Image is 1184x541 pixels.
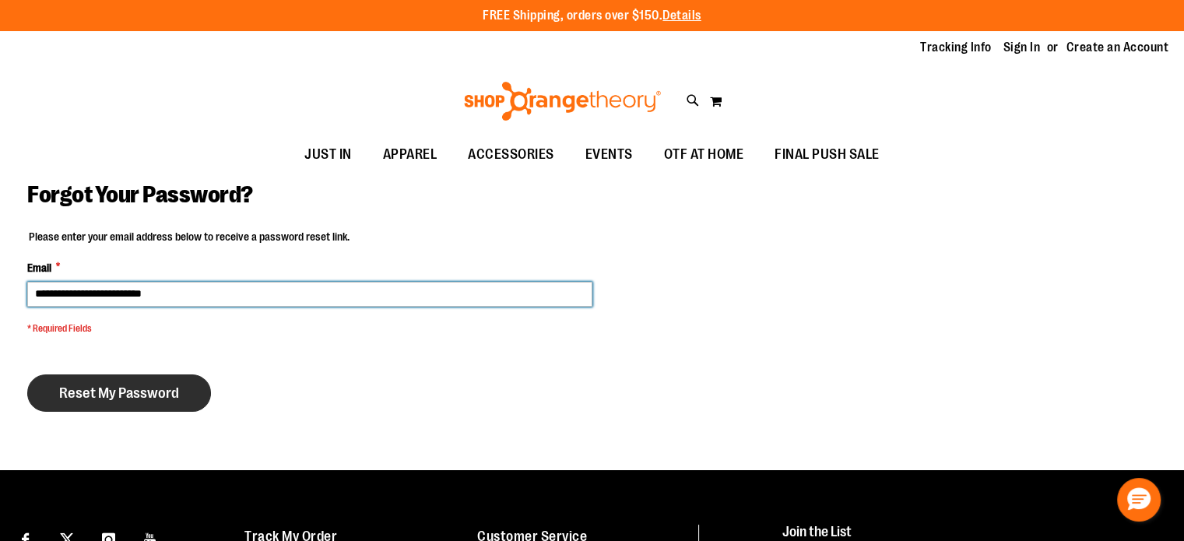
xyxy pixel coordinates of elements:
[27,229,351,244] legend: Please enter your email address below to receive a password reset link.
[383,137,437,172] span: APPAREL
[648,137,760,173] a: OTF AT HOME
[664,137,744,172] span: OTF AT HOME
[468,137,554,172] span: ACCESSORIES
[920,39,992,56] a: Tracking Info
[775,137,880,172] span: FINAL PUSH SALE
[27,260,51,276] span: Email
[462,82,663,121] img: Shop Orangetheory
[483,7,701,25] p: FREE Shipping, orders over $150.
[1117,478,1161,522] button: Hello, have a question? Let’s chat.
[59,385,179,402] span: Reset My Password
[289,137,367,173] a: JUST IN
[27,322,592,335] span: * Required Fields
[27,374,211,412] button: Reset My Password
[304,137,352,172] span: JUST IN
[759,137,895,173] a: FINAL PUSH SALE
[367,137,453,173] a: APPAREL
[585,137,633,172] span: EVENTS
[27,181,253,208] span: Forgot Your Password?
[662,9,701,23] a: Details
[570,137,648,173] a: EVENTS
[452,137,570,173] a: ACCESSORIES
[1066,39,1169,56] a: Create an Account
[1003,39,1041,56] a: Sign In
